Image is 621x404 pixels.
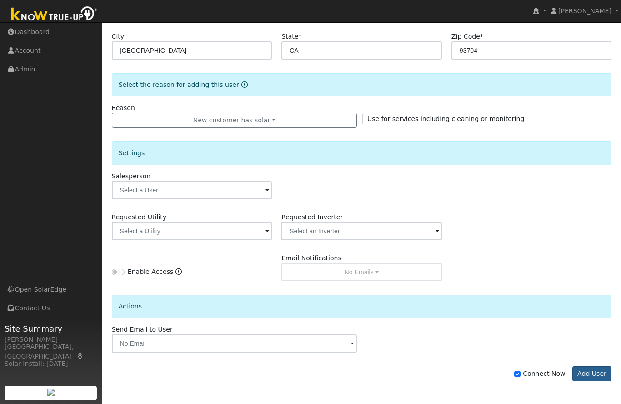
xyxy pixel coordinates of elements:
span: [PERSON_NAME] [558,8,611,15]
label: Send Email to User [112,325,173,335]
label: Requested Inverter [281,213,343,222]
div: [PERSON_NAME] [5,335,97,345]
button: New customer has solar [112,113,357,129]
label: Reason [112,104,135,113]
div: Settings [112,142,612,165]
label: Email Notifications [281,254,341,263]
a: Map [76,353,85,360]
input: Select an Inverter [281,222,442,241]
span: Required [298,33,301,40]
input: Connect Now [514,371,521,378]
label: State [281,32,301,42]
span: Use for services including cleaning or monitoring [367,116,524,123]
input: No Email [112,335,357,353]
img: Know True-Up [7,5,102,25]
label: Connect Now [514,369,565,379]
img: retrieve [47,389,55,396]
a: Reason for new user [239,81,248,89]
span: Required [480,33,483,40]
span: Site Summary [5,323,97,335]
div: Select the reason for adding this user [112,74,612,97]
label: Requested Utility [112,213,167,222]
div: [GEOGRAPHIC_DATA], [GEOGRAPHIC_DATA] [5,343,97,362]
div: Solar Install: [DATE] [5,359,97,369]
input: Select a User [112,182,272,200]
label: Zip Code [451,32,483,42]
input: Select a Utility [112,222,272,241]
button: Add User [572,367,612,382]
div: Actions [112,295,612,318]
label: Salesperson [112,172,151,182]
a: Enable Access [175,268,182,282]
label: City [112,32,125,42]
label: Enable Access [128,268,174,277]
